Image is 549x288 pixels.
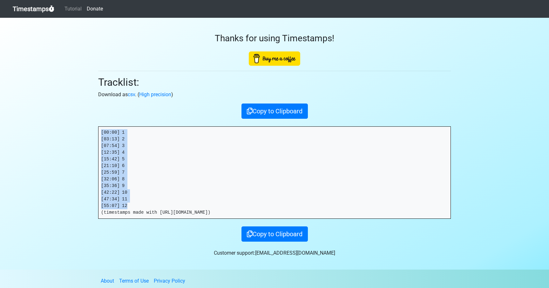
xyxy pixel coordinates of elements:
a: Tutorial [62,3,84,15]
img: Buy Me A Coffee [249,51,300,66]
a: csv [128,91,135,97]
p: Download as . ( ) [98,91,451,98]
a: Terms of Use [119,278,149,284]
a: High precision [139,91,171,97]
iframe: Drift Widget Chat Controller [517,256,541,280]
h3: Thanks for using Timestamps! [98,33,451,44]
h2: Tracklist: [98,76,451,88]
button: Copy to Clipboard [241,104,308,119]
a: Privacy Policy [154,278,185,284]
a: Donate [84,3,105,15]
button: Copy to Clipboard [241,226,308,242]
a: Timestamps [13,3,54,15]
a: About [101,278,114,284]
pre: [00:00] 1 [03:13] 2 [07:54] 3 [12:35] 4 [15:42] 5 [21:10] 6 [25:59] 7 [32:06] 8 [35:36] 9 [42:22]... [98,127,451,218]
